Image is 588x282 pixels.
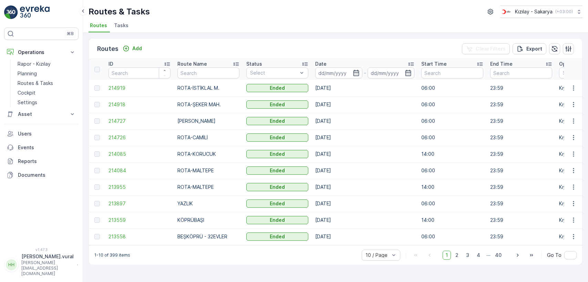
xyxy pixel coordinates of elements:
p: Export [526,45,542,52]
td: ROTA-KORUCUK [174,146,243,162]
span: 1 [443,251,451,260]
p: Ended [270,167,285,174]
span: 2 [452,251,462,260]
td: 14:00 [418,146,487,162]
div: Toggle Row Selected [94,85,100,91]
p: Ended [270,217,285,224]
p: [PERSON_NAME].vural [21,253,74,260]
a: 214726 [109,134,171,141]
a: Documents [4,168,79,182]
td: [DATE] [312,113,418,129]
a: Settings [15,98,79,107]
td: ROTA-İSTİKLAL M. [174,80,243,96]
td: 06:00 [418,96,487,113]
td: ROTA-CAMİLİ [174,129,243,146]
p: Routes & Tasks [89,6,150,17]
p: ... [486,251,491,260]
input: dd/mm/yyyy [368,67,415,78]
input: Search [421,67,483,78]
td: ROTA-MALTEPE [174,179,243,195]
input: dd/mm/yyyy [315,67,362,78]
p: Routes [97,44,118,54]
td: 23:59 [487,113,556,129]
p: Settings [18,99,37,106]
td: 06:00 [418,228,487,245]
span: Go To [547,252,561,259]
span: 40 [492,251,505,260]
p: Operations [18,49,65,56]
p: Ended [270,85,285,91]
span: v 1.47.3 [4,248,79,252]
div: HH [6,259,17,270]
p: ID [109,61,113,67]
td: 23:59 [487,80,556,96]
td: [DATE] [312,80,418,96]
a: 214084 [109,167,171,174]
a: Cockpit [15,88,79,98]
p: Clear Filters [476,45,506,52]
img: logo_light-DOdMpM7g.png [20,6,50,19]
td: 06:00 [418,129,487,146]
p: ( +03:00 ) [555,9,573,14]
span: 213897 [109,200,171,207]
input: Search [109,67,171,78]
td: [DATE] [312,129,418,146]
p: Rapor - Kızılay [18,61,51,67]
td: [PERSON_NAME] [174,113,243,129]
a: 213558 [109,233,171,240]
a: 214085 [109,151,171,158]
p: Operation [559,61,583,67]
a: 214919 [109,85,171,91]
td: 23:59 [487,146,556,162]
button: Kızılay - Sakarya(+03:00) [500,6,582,18]
button: Ended [246,117,308,125]
button: Ended [246,133,308,142]
p: Cockpit [18,89,35,96]
div: Toggle Row Selected [94,135,100,140]
a: Users [4,127,79,141]
button: Operations [4,45,79,59]
a: 214918 [109,101,171,108]
p: [PERSON_NAME][EMAIL_ADDRESS][DOMAIN_NAME] [21,260,74,276]
td: [DATE] [312,96,418,113]
p: Ended [270,134,285,141]
img: k%C4%B1z%C4%B1lay_DTAvauz.png [500,8,512,15]
p: Reports [18,158,76,165]
p: Add [132,45,142,52]
p: Start Time [421,61,447,67]
a: Reports [4,154,79,168]
button: Export [513,43,546,54]
p: Ended [270,118,285,124]
button: Ended [246,199,308,208]
td: 23:59 [487,212,556,228]
p: Users [18,130,76,137]
p: Date [315,61,327,67]
span: 213955 [109,184,171,191]
span: Routes [90,22,107,29]
td: [DATE] [312,195,418,212]
input: Search [177,67,239,78]
a: Rapor - Kızılay [15,59,79,69]
p: Ended [270,151,285,158]
p: Ended [270,101,285,108]
span: Tasks [114,22,128,29]
td: KÖPRÜBAŞI [174,212,243,228]
span: 3 [463,251,472,260]
td: 23:59 [487,129,556,146]
td: 14:00 [418,179,487,195]
p: - [364,69,366,77]
td: 23:59 [487,195,556,212]
a: 214727 [109,118,171,124]
button: Ended [246,216,308,224]
td: [DATE] [312,146,418,162]
a: 213559 [109,217,171,224]
td: 23:59 [487,162,556,179]
img: logo [4,6,18,19]
p: Status [246,61,262,67]
p: Select [250,69,298,76]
